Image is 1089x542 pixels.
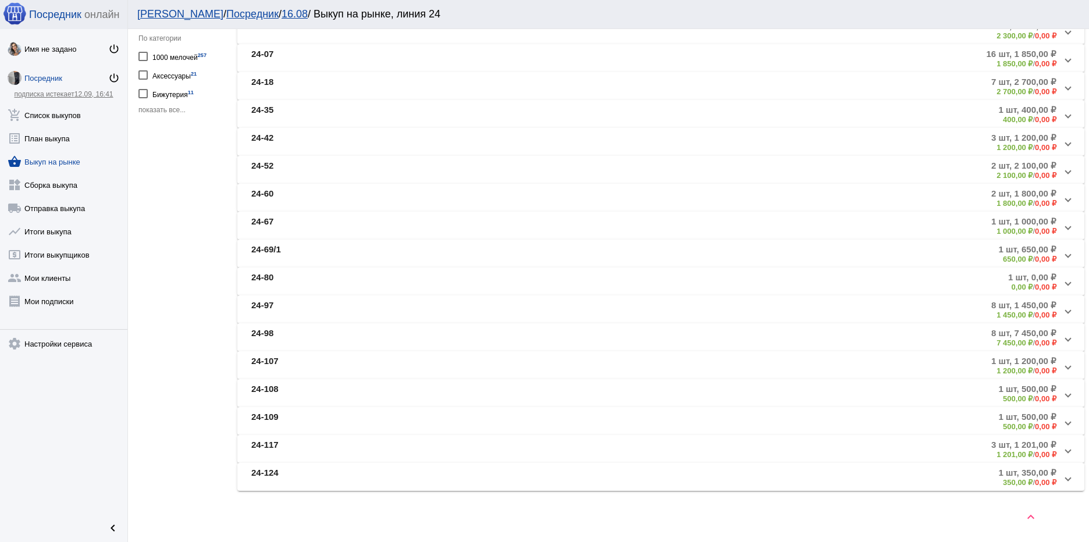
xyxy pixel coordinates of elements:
[8,248,22,262] mat-icon: local_atm
[997,366,1033,375] b: 1 200,00 ₽
[998,115,1056,124] div: /
[29,9,81,21] span: Посредник
[1035,311,1056,319] b: 0,00 ₽
[997,59,1033,68] b: 1 850,00 ₽
[237,463,1084,491] mat-expansion-panel-header: 24-1241 шт, 350,00 ₽350,00 ₽/0,00 ₽
[237,435,1084,463] mat-expansion-panel-header: 24-1173 шт, 1 201,00 ₽1 201,00 ₽/0,00 ₽
[8,201,22,215] mat-icon: local_shipping
[138,106,186,114] span: показать все...
[1035,199,1056,208] b: 0,00 ₽
[152,67,197,83] div: Аксессуары
[991,356,1056,366] b: 1 шт, 1 200,00 ₽
[997,338,1033,347] b: 7 450,00 ₽
[987,49,1056,59] b: 16 шт, 1 850,00 ₽
[1035,283,1056,291] b: 0,00 ₽
[998,468,1056,478] b: 1 шт, 350,00 ₽
[1024,510,1038,524] mat-icon: keyboard_arrow_up
[108,43,120,55] mat-icon: power_settings_new
[991,440,1056,450] b: 3 шт, 1 201,00 ₽
[251,412,279,431] b: 24-109
[998,255,1056,263] div: /
[1003,115,1033,124] b: 400,00 ₽
[226,8,279,20] a: Посредник
[991,188,1056,199] b: 2 шт, 1 800,00 ₽
[1003,478,1033,487] b: 350,00 ₽
[237,379,1084,407] mat-expansion-panel-header: 24-1081 шт, 500,00 ₽500,00 ₽/0,00 ₽
[251,21,273,40] b: 24-03
[237,268,1084,295] mat-expansion-panel-header: 24-801 шт, 0,00 ₽0,00 ₽/0,00 ₽
[251,216,273,236] b: 24-67
[84,9,119,21] span: онлайн
[991,77,1056,87] b: 7 шт, 2 700,00 ₽
[987,59,1056,68] div: /
[282,8,308,20] a: 16.08
[237,44,1084,72] mat-expansion-panel-header: 24-0716 шт, 1 850,00 ₽1 850,00 ₽/0,00 ₽
[997,87,1033,96] b: 2 700,00 ₽
[74,90,113,98] span: 12.09, 16:41
[8,271,22,285] mat-icon: group
[3,2,26,25] img: apple-icon-60x60.png
[991,311,1056,319] div: /
[991,227,1056,236] div: /
[1003,394,1033,403] b: 500,00 ₽
[998,422,1056,431] div: /
[251,384,279,403] b: 24-108
[8,42,22,56] img: s3NfS9EFoIlsu3J8UNDHgJwzmn6WiTD8U1bXUdxOToFySjflkCBBOVL20Z1KOmqHZbw9EvBm.jpg
[237,212,1084,240] mat-expansion-panel-header: 24-671 шт, 1 000,00 ₽1 000,00 ₽/0,00 ₽
[251,49,273,68] b: 24-07
[998,412,1056,422] b: 1 шт, 500,00 ₽
[1035,115,1056,124] b: 0,00 ₽
[251,133,273,152] b: 24-42
[237,156,1084,184] mat-expansion-panel-header: 24-522 шт, 2 100,00 ₽2 100,00 ₽/0,00 ₽
[991,199,1056,208] div: /
[191,71,197,77] small: 21
[991,171,1056,180] div: /
[237,100,1084,128] mat-expansion-panel-header: 24-351 шт, 400,00 ₽400,00 ₽/0,00 ₽
[8,294,22,308] mat-icon: receipt
[188,90,194,95] small: 11
[137,8,223,20] a: [PERSON_NAME]
[251,77,273,96] b: 24-18
[237,128,1084,156] mat-expansion-panel-header: 24-423 шт, 1 200,00 ₽1 200,00 ₽/0,00 ₽
[1035,255,1056,263] b: 0,00 ₽
[237,295,1084,323] mat-expansion-panel-header: 24-978 шт, 1 450,00 ₽1 450,00 ₽/0,00 ₽
[991,338,1056,347] div: /
[997,227,1033,236] b: 1 000,00 ₽
[991,87,1056,96] div: /
[1003,255,1033,263] b: 650,00 ₽
[1035,171,1056,180] b: 0,00 ₽
[106,521,120,535] mat-icon: chevron_left
[8,71,22,85] img: 3csRknZHdsk.jpg
[1035,422,1056,431] b: 0,00 ₽
[137,8,1068,20] div: / / / Выкуп на рынке, линия 24
[1035,338,1056,347] b: 0,00 ₽
[991,143,1056,152] div: /
[24,45,108,54] div: Имя не задано
[8,224,22,238] mat-icon: show_chart
[997,171,1033,180] b: 2 100,00 ₽
[991,133,1056,143] b: 3 шт, 1 200,00 ₽
[1003,422,1033,431] b: 500,00 ₽
[991,31,1056,40] div: /
[251,356,279,375] b: 24-107
[8,108,22,122] mat-icon: add_shopping_cart
[998,105,1056,115] b: 1 шт, 400,00 ₽
[251,105,273,124] b: 24-35
[14,90,113,98] a: подписка истекает12.09, 16:41
[251,161,273,180] b: 24-52
[24,74,108,83] div: Посредник
[152,48,207,64] div: 1000 мелочей
[152,85,194,101] div: Бижутерия
[108,72,120,84] mat-icon: power_settings_new
[1035,31,1056,40] b: 0,00 ₽
[237,407,1084,435] mat-expansion-panel-header: 24-1091 шт, 500,00 ₽500,00 ₽/0,00 ₽
[1008,272,1056,283] b: 1 шт, 0,00 ₽
[997,311,1033,319] b: 1 450,00 ₽
[998,478,1056,487] div: /
[8,155,22,169] mat-icon: shopping_basket
[237,240,1084,268] mat-expansion-panel-header: 24-69/11 шт, 650,00 ₽650,00 ₽/0,00 ₽
[8,131,22,145] mat-icon: list_alt
[991,366,1056,375] div: /
[1035,478,1056,487] b: 0,00 ₽
[991,216,1056,227] b: 1 шт, 1 000,00 ₽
